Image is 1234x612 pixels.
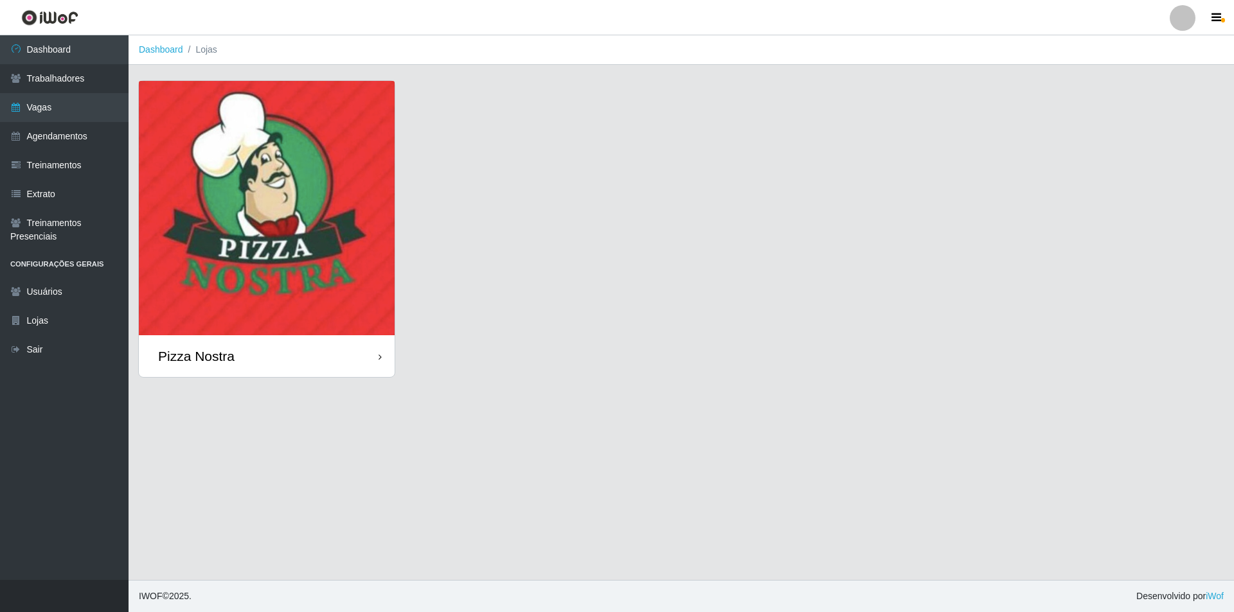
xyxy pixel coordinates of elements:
div: Pizza Nostra [158,348,235,364]
a: iWof [1206,591,1224,601]
span: Desenvolvido por [1136,590,1224,603]
nav: breadcrumb [129,35,1234,65]
a: Dashboard [139,44,183,55]
img: cardImg [139,81,395,335]
li: Lojas [183,43,217,57]
span: IWOF [139,591,163,601]
img: CoreUI Logo [21,10,78,26]
span: © 2025 . [139,590,192,603]
a: Pizza Nostra [139,81,395,377]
